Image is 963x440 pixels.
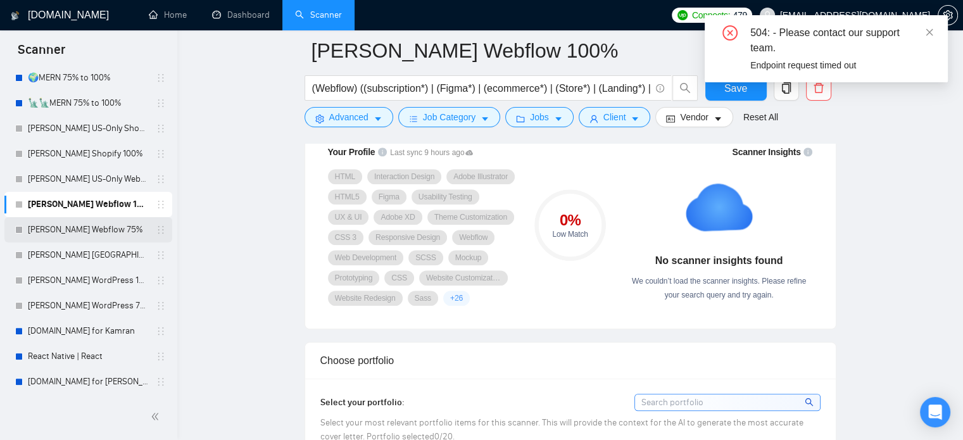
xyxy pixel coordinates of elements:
span: Vendor [680,110,708,124]
a: [PERSON_NAME] Shopify 100% [28,141,148,167]
a: React Native | React [28,344,148,369]
span: Webflow [459,232,488,242]
span: HTML5 [335,192,360,202]
button: barsJob Categorycaret-down [398,107,500,127]
a: [DOMAIN_NAME] for Kamran [28,318,148,344]
span: Figma [379,192,400,202]
span: holder [156,98,166,108]
span: Mockup [455,253,482,263]
img: upwork-logo.png [677,10,688,20]
span: Interaction Design [374,172,434,182]
span: info-circle [656,84,664,92]
a: 🗽🗽MERN 75% to 100% [28,91,148,116]
span: caret-down [481,114,489,123]
span: idcard [666,114,675,123]
span: holder [156,225,166,235]
span: + 26 [450,293,463,303]
span: Theme Customization [434,212,507,222]
span: Adobe XD [381,212,415,222]
span: info-circle [803,148,812,156]
div: 0 % [534,213,606,228]
span: search [805,395,815,409]
button: setting [938,5,958,25]
span: UX & UI [335,212,362,222]
a: [PERSON_NAME] WordPress 75% [28,293,148,318]
span: Scanner Insights [732,148,800,156]
span: holder [156,351,166,361]
span: setting [315,114,324,123]
button: search [672,75,698,101]
span: folder [516,114,525,123]
span: 479 [733,8,746,22]
span: bars [409,114,418,123]
span: Web Development [335,253,397,263]
span: Client [603,110,626,124]
div: 504: - Please contact our support team. [750,25,933,56]
input: Search Freelance Jobs... [312,80,650,96]
a: [PERSON_NAME] US-Only Shopify 100% [28,116,148,141]
span: Your Profile [328,147,375,157]
span: close-circle [722,25,738,41]
span: Jobs [530,110,549,124]
span: Job Category [423,110,475,124]
span: holder [156,149,166,159]
span: Select your portfolio: [320,397,405,408]
a: [PERSON_NAME] Webflow 100% [28,192,148,217]
span: CSS [391,273,407,283]
div: Low Match [534,230,606,238]
input: Search portfolio [635,394,820,410]
span: caret-down [554,114,563,123]
div: Open Intercom Messenger [920,397,950,427]
button: userClientcaret-down [579,107,651,127]
span: holder [156,73,166,83]
a: [DOMAIN_NAME] for [PERSON_NAME] [28,369,148,394]
span: CSS 3 [335,232,356,242]
span: info-circle [378,148,387,156]
span: double-left [151,410,163,423]
a: Reset All [743,110,778,124]
span: Prototyping [335,273,373,283]
span: holder [156,301,166,311]
span: holder [156,377,166,387]
span: Website Redesign [335,293,396,303]
span: holder [156,250,166,260]
button: settingAdvancedcaret-down [305,107,393,127]
span: holder [156,199,166,210]
a: dashboardDashboard [212,9,270,20]
div: Endpoint request timed out [750,58,933,72]
span: holder [156,174,166,184]
span: We couldn’t load the scanner insights. Please refine your search query and try again. [632,277,806,299]
a: [PERSON_NAME] US-Only Webflow [28,167,148,192]
span: search [673,82,697,94]
span: caret-down [631,114,639,123]
span: Adobe Illustrator [453,172,508,182]
a: searchScanner [295,9,342,20]
a: 🌍MERN 75% to 100% [28,65,148,91]
span: Sass [415,293,431,303]
span: Website Customization [426,273,501,283]
span: Scanner [8,41,75,67]
input: Scanner name... [312,35,810,66]
span: Responsive Design [375,232,440,242]
span: user [763,11,772,20]
span: HTML [335,172,356,182]
a: [PERSON_NAME] Webflow 75% [28,217,148,242]
span: user [589,114,598,123]
span: holder [156,123,166,134]
button: folderJobscaret-down [505,107,574,127]
a: homeHome [149,9,187,20]
div: Choose portfolio [320,343,821,379]
span: Connects: [692,8,730,22]
a: [PERSON_NAME] [GEOGRAPHIC_DATA]-Only WordPress 100% [28,242,148,268]
a: [PERSON_NAME] WordPress 100% [28,268,148,293]
span: holder [156,275,166,286]
span: caret-down [714,114,722,123]
span: caret-down [374,114,382,123]
strong: No scanner insights found [655,255,783,266]
span: holder [156,326,166,336]
span: Last sync 9 hours ago [390,147,473,159]
button: idcardVendorcaret-down [655,107,733,127]
span: SCSS [415,253,436,263]
span: Advanced [329,110,368,124]
a: setting [938,10,958,20]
